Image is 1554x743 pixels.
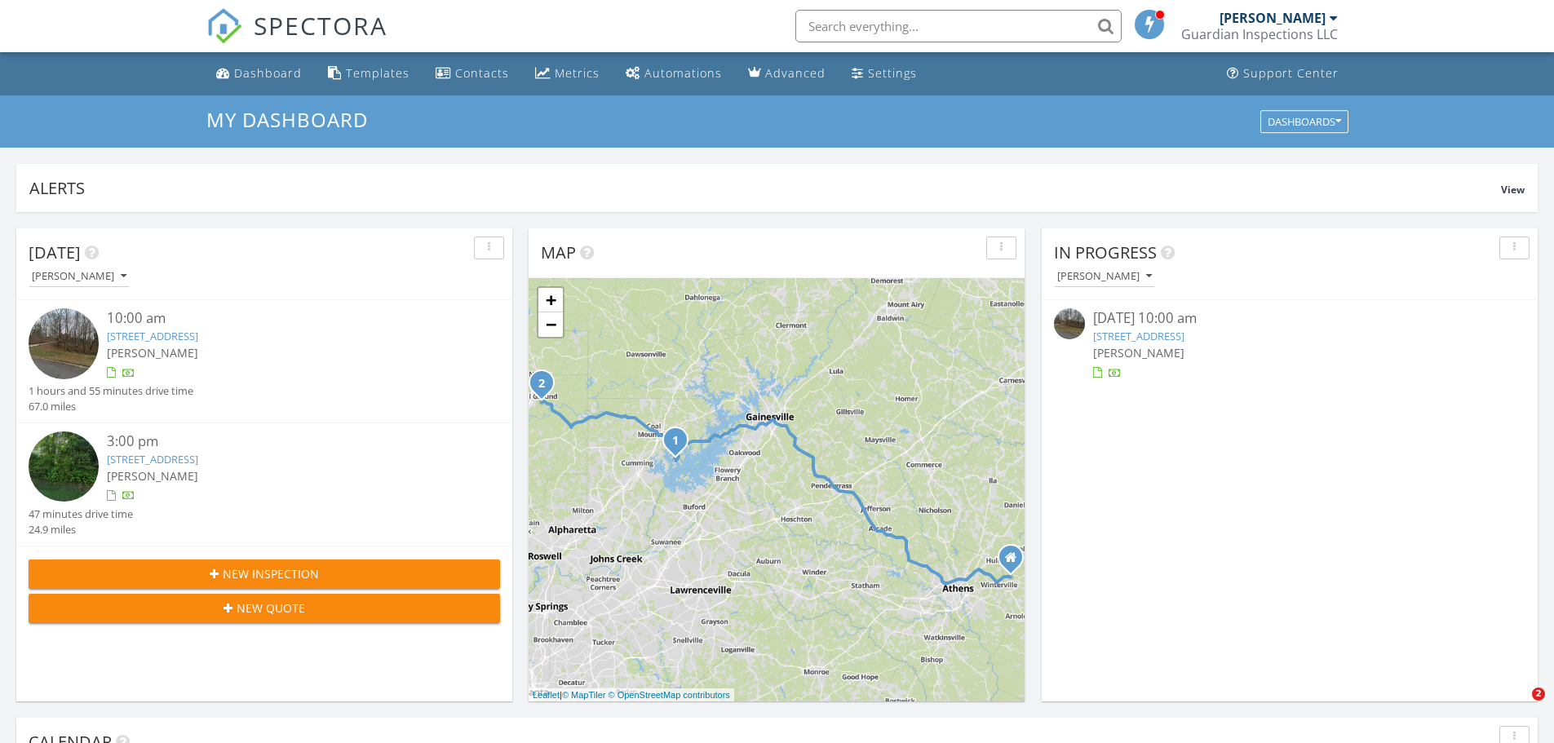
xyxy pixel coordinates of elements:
div: Dashboard [234,65,302,81]
div: Support Center [1243,65,1339,81]
span: Map [541,241,576,263]
a: Zoom out [538,312,563,337]
div: 7725 Bold Springs Crossing , Cumming, GA 30041 [675,440,685,449]
div: Advanced [765,65,826,81]
div: [PERSON_NAME] [32,271,126,282]
div: 16 Beaverdam Creek Ln, Winterville GA 30683 [1011,557,1021,567]
div: Alerts [29,177,1501,199]
a: Leaflet [533,690,560,700]
a: SPECTORA [206,22,387,56]
a: Support Center [1220,59,1345,89]
img: streetview [29,431,99,502]
button: Dashboards [1260,110,1348,133]
div: Metrics [555,65,600,81]
div: Guardian Inspections LLC [1181,26,1338,42]
div: 67.0 miles [29,399,193,414]
input: Search everything... [795,10,1122,42]
button: [PERSON_NAME] [1054,266,1155,288]
span: In Progress [1054,241,1157,263]
a: Zoom in [538,288,563,312]
a: [STREET_ADDRESS] [107,452,198,467]
span: View [1501,183,1525,197]
div: Contacts [455,65,509,81]
img: streetview [29,308,99,378]
a: [STREET_ADDRESS] [107,329,198,343]
button: [PERSON_NAME] [29,266,130,288]
i: 2 [538,378,545,390]
a: 10:00 am [STREET_ADDRESS] [PERSON_NAME] 1 hours and 55 minutes drive time 67.0 miles [29,308,500,414]
div: [PERSON_NAME] [1220,10,1326,26]
i: 1 [672,436,679,447]
a: Automations (Basic) [619,59,728,89]
a: © MapTiler [562,690,606,700]
a: [STREET_ADDRESS] [1093,329,1184,343]
div: | [529,688,734,702]
a: Metrics [529,59,606,89]
a: Settings [845,59,923,89]
span: 2 [1532,688,1545,701]
div: [DATE] 10:00 am [1093,308,1486,329]
button: New Inspection [29,559,500,589]
span: [PERSON_NAME] [107,468,198,484]
a: [DATE] 10:00 am [STREET_ADDRESS] [PERSON_NAME] [1054,308,1525,381]
div: Settings [868,65,917,81]
a: Dashboard [210,59,308,89]
button: New Quote [29,594,500,623]
span: [PERSON_NAME] [1093,345,1184,360]
iframe: Intercom live chat [1499,688,1538,727]
span: New Quote [237,599,305,617]
span: My Dashboard [206,106,368,133]
div: [PERSON_NAME] [1057,271,1152,282]
span: New Inspection [223,565,319,582]
span: [DATE] [29,241,81,263]
a: 3:00 pm [STREET_ADDRESS] [PERSON_NAME] 47 minutes drive time 24.9 miles [29,431,500,537]
div: 10:00 am [107,308,461,329]
a: Templates [321,59,416,89]
div: Automations [644,65,722,81]
div: 1 hours and 55 minutes drive time [29,383,193,399]
a: Contacts [429,59,516,89]
a: © OpenStreetMap contributors [609,690,730,700]
a: Advanced [742,59,832,89]
div: 3:00 pm [107,431,461,452]
div: Templates [346,65,410,81]
div: 47 minutes drive time [29,506,133,522]
span: [PERSON_NAME] [107,345,198,360]
div: 4650 Flatbottom Rd, Ball Ground, GA 30107 [542,383,551,392]
div: Dashboards [1268,116,1341,127]
span: SPECTORA [254,8,387,42]
img: The Best Home Inspection Software - Spectora [206,8,242,44]
div: 24.9 miles [29,522,133,537]
img: streetview [1054,308,1085,339]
